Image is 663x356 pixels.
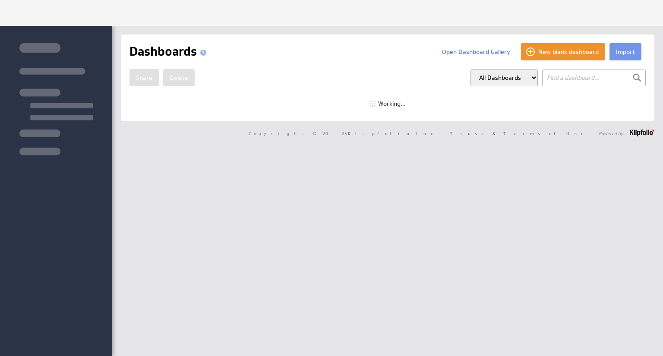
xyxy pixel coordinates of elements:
[630,129,654,136] img: logo-footer.png
[542,69,646,86] input: Find a dashboard...
[369,101,406,107] div: Working...
[19,43,93,155] img: skeleton-sidenav.svg
[249,131,441,135] span: Copyright © 2025
[129,43,210,60] h1: Dashboards
[521,43,605,60] button: New blank dashboard
[609,43,641,60] button: Import
[436,43,517,60] button: Open Dashboard Gallery
[348,130,441,136] a: Klipfolio Inc.
[599,131,623,135] span: Powered by
[129,69,159,86] button: Share
[450,130,590,136] a: Trust & Terms of Use
[163,69,195,86] button: Delete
